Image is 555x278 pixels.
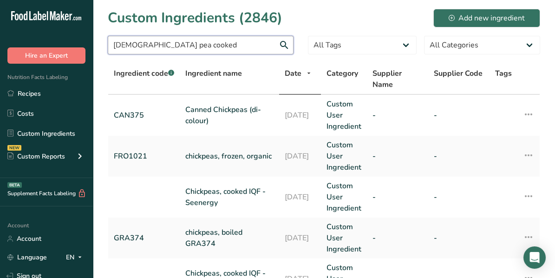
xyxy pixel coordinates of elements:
[7,182,22,188] div: BETA
[7,249,47,265] a: Language
[372,110,423,121] a: -
[433,9,540,27] button: Add new ingredient
[449,13,525,24] div: Add new ingredient
[495,68,512,79] span: Tags
[7,145,21,151] div: NEW
[108,7,282,28] h1: Custom Ingredients (2846)
[372,68,423,90] span: Supplier Name
[185,227,274,249] a: chickpeas, boiled GRA374
[285,232,315,244] a: [DATE]
[185,68,242,79] span: Ingredient name
[7,47,85,64] button: Hire an Expert
[66,252,85,263] div: EN
[114,232,174,244] a: GRA374
[326,221,361,255] a: Custom User Ingredient
[285,192,315,203] a: [DATE]
[114,151,174,162] a: FRO1021
[372,192,423,203] a: -
[108,36,294,54] input: Search for ingredient
[185,186,274,208] a: Chickpeas, cooked IQF - Seenergy
[285,110,315,121] a: [DATE]
[326,180,361,214] a: Custom User Ingredient
[523,246,546,269] div: Open Intercom Messenger
[372,151,423,162] a: -
[326,139,361,173] a: Custom User Ingredient
[185,151,274,162] a: chickpeas, frozen, organic
[434,110,484,121] a: -
[326,68,358,79] span: Category
[185,104,274,126] a: Canned Chickpeas (di-colour)
[434,232,484,244] a: -
[114,68,174,79] span: Ingredient code
[434,151,484,162] a: -
[372,232,423,244] a: -
[434,68,483,79] span: Supplier Code
[326,99,361,132] a: Custom User Ingredient
[434,192,484,203] a: -
[285,68,301,79] span: Date
[114,110,174,121] a: CAN375
[285,151,315,162] a: [DATE]
[7,152,65,161] div: Custom Reports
